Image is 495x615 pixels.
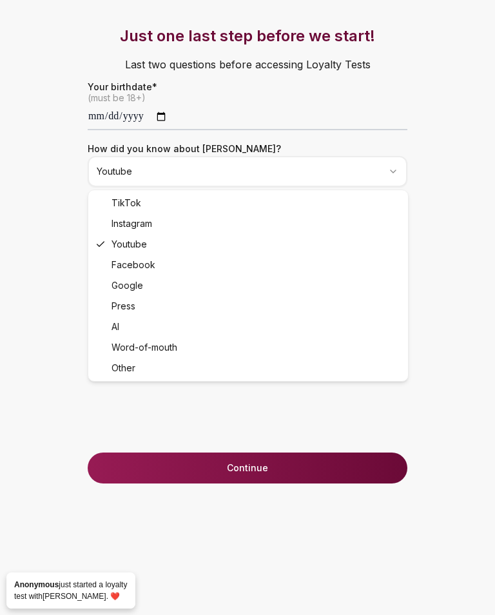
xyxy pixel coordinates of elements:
[112,320,119,333] span: AI
[112,259,155,271] span: Facebook
[112,217,152,230] span: Instagram
[112,197,141,210] span: TikTok
[112,279,143,292] span: Google
[112,238,147,251] span: Youtube
[112,300,135,313] span: Press
[112,362,135,375] span: Other
[112,341,177,354] span: Word-of-mouth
